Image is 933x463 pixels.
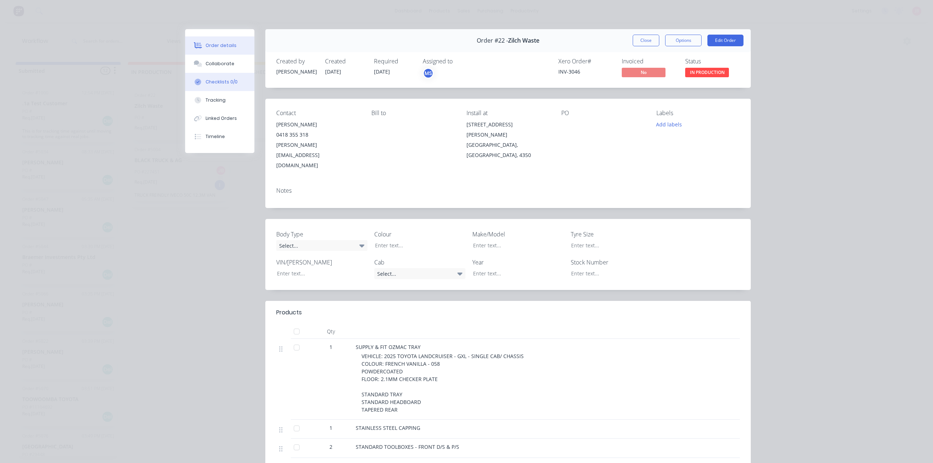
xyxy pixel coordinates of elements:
[472,230,563,239] label: Make/Model
[185,36,254,55] button: Order details
[206,115,237,122] div: Linked Orders
[185,55,254,73] button: Collaborate
[685,68,729,77] span: IN PRODUCTION
[622,58,676,65] div: Invoiced
[276,130,360,140] div: 0418 355 318
[558,58,613,65] div: Xero Order #
[206,79,238,85] div: Checklists 0/0
[561,110,645,117] div: PO
[374,58,414,65] div: Required
[558,68,613,75] div: INV-3046
[466,119,550,160] div: [STREET_ADDRESS][PERSON_NAME][GEOGRAPHIC_DATA], [GEOGRAPHIC_DATA], 4350
[571,230,662,239] label: Tyre Size
[374,258,465,267] label: Cab
[185,91,254,109] button: Tracking
[206,133,225,140] div: Timeline
[276,119,360,130] div: [PERSON_NAME]
[356,344,421,350] span: SUPPLY & FIT OZMAC TRAY
[325,68,341,75] span: [DATE]
[276,187,740,194] div: Notes
[356,424,420,431] span: STAINLESS STEEL CAPPING
[329,443,332,451] span: 2
[665,35,702,46] button: Options
[707,35,743,46] button: Edit Order
[652,119,686,129] button: Add labels
[185,127,254,146] button: Timeline
[276,119,360,170] div: [PERSON_NAME]0418 355 318[PERSON_NAME][EMAIL_ADDRESS][DOMAIN_NAME]
[276,110,360,117] div: Contact
[622,68,665,77] span: No
[206,60,234,67] div: Collaborate
[656,110,740,117] div: Labels
[329,343,332,351] span: 1
[374,268,465,279] div: Select...
[185,109,254,127] button: Linked Orders
[276,240,367,251] div: Select...
[371,110,455,117] div: Bill to
[276,68,316,75] div: [PERSON_NAME]
[466,140,550,160] div: [GEOGRAPHIC_DATA], [GEOGRAPHIC_DATA], 4350
[466,110,550,117] div: Install at
[362,353,524,413] span: VEHICLE: 2025 TOYOTA LANDCRUISER - GXL - SINGLE CAB/ CHASSIS COLOUR: FRENCH VANILLA - 058 POWDERC...
[685,68,729,79] button: IN PRODUCTION
[374,68,390,75] span: [DATE]
[276,258,367,267] label: VIN/[PERSON_NAME]
[374,230,465,239] label: Colour
[423,68,434,79] button: MS
[571,258,662,267] label: Stock Number
[477,37,508,44] span: Order #22 -
[309,324,353,339] div: Qty
[185,73,254,91] button: Checklists 0/0
[325,58,365,65] div: Created
[685,58,740,65] div: Status
[356,443,459,450] span: STANDARD TOOLBOXES - FRONT D/S & P/S
[276,140,360,170] div: [PERSON_NAME][EMAIL_ADDRESS][DOMAIN_NAME]
[206,42,237,49] div: Order details
[423,58,496,65] div: Assigned to
[276,58,316,65] div: Created by
[472,258,563,267] label: Year
[466,119,550,140] div: [STREET_ADDRESS][PERSON_NAME]
[276,308,302,317] div: Products
[276,230,367,239] label: Body Type
[206,97,226,103] div: Tracking
[329,424,332,432] span: 1
[508,37,539,44] span: Zilch Waste
[633,35,659,46] button: Close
